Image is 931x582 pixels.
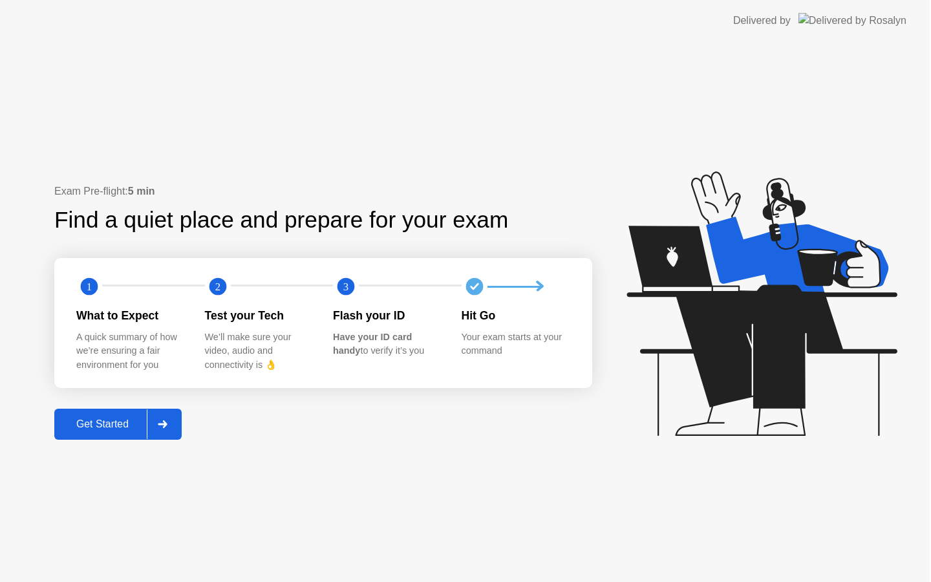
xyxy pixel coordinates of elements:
[333,330,441,358] div: to verify it’s you
[733,13,791,28] div: Delivered by
[54,409,182,440] button: Get Started
[54,184,592,199] div: Exam Pre-flight:
[58,418,147,430] div: Get Started
[54,203,510,237] div: Find a quiet place and prepare for your exam
[343,281,348,293] text: 3
[333,307,441,324] div: Flash your ID
[333,332,412,356] b: Have your ID card handy
[205,307,313,324] div: Test your Tech
[128,186,155,197] b: 5 min
[87,281,92,293] text: 1
[462,307,570,324] div: Hit Go
[76,307,184,324] div: What to Expect
[205,330,313,372] div: We’ll make sure your video, audio and connectivity is 👌
[215,281,220,293] text: 2
[462,330,570,358] div: Your exam starts at your command
[798,13,906,28] img: Delivered by Rosalyn
[76,330,184,372] div: A quick summary of how we’re ensuring a fair environment for you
